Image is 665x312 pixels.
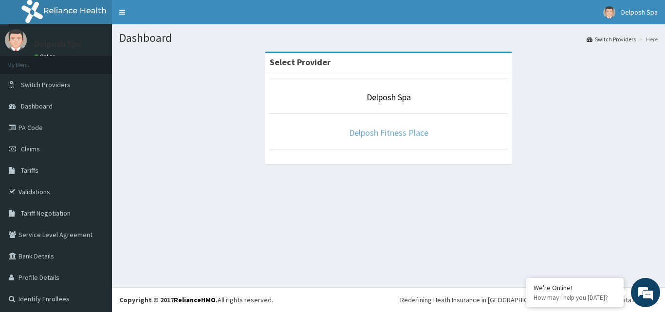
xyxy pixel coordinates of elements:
span: Claims [21,145,40,153]
span: Dashboard [21,102,53,110]
strong: Select Provider [270,56,331,68]
a: Delposh Fitness Place [349,127,428,138]
div: We're Online! [534,283,616,292]
a: Switch Providers [587,35,636,43]
footer: All rights reserved. [112,287,665,312]
span: Tariffs [21,166,38,175]
img: User Image [603,6,615,18]
h1: Dashboard [119,32,658,44]
p: How may I help you today? [534,294,616,302]
img: User Image [5,29,27,51]
li: Here [637,35,658,43]
strong: Copyright © 2017 . [119,295,218,304]
a: RelianceHMO [174,295,216,304]
div: Redefining Heath Insurance in [GEOGRAPHIC_DATA] using Telemedicine and Data Science! [400,295,658,305]
span: Delposh Spa [621,8,658,17]
span: Tariff Negotiation [21,209,71,218]
a: Delposh Spa [367,92,411,103]
p: Delposh Spa [34,39,81,48]
a: Online [34,53,57,60]
span: Switch Providers [21,80,71,89]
